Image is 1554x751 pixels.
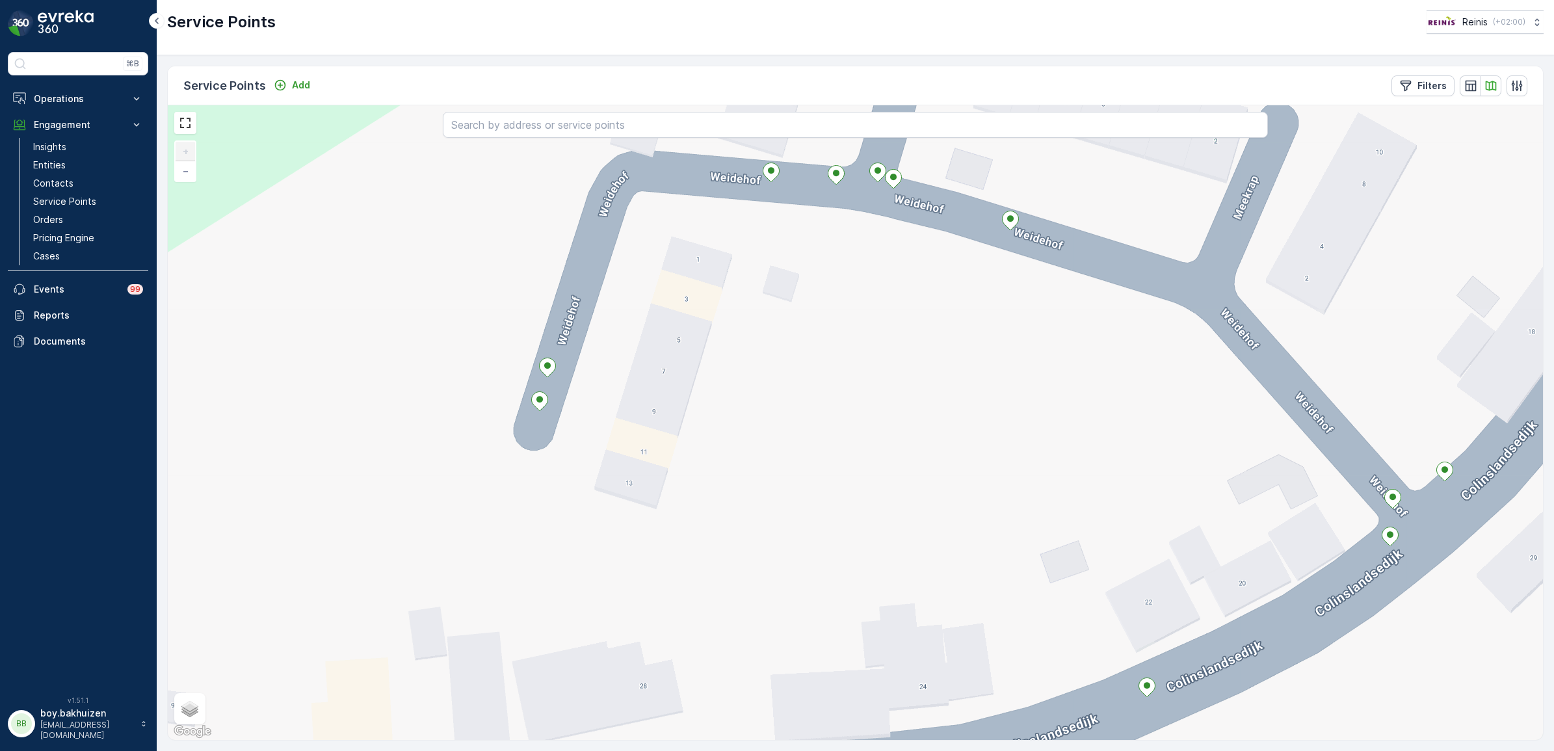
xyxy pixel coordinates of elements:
[443,112,1268,138] input: Search by address or service points
[34,118,122,131] p: Engagement
[33,159,66,172] p: Entities
[1427,15,1457,29] img: Reinis-Logo-Vrijstaand_Tekengebied-1-copy2_aBO4n7j.png
[171,723,214,740] a: Open this area in Google Maps (opens a new window)
[183,77,266,95] p: Service Points
[28,229,148,247] a: Pricing Engine
[171,723,214,740] img: Google
[167,12,276,33] p: Service Points
[28,192,148,211] a: Service Points
[8,276,148,302] a: Events99
[28,174,148,192] a: Contacts
[33,140,66,153] p: Insights
[11,713,32,734] div: BB
[1462,16,1488,29] p: Reinis
[33,213,63,226] p: Orders
[8,302,148,328] a: Reports
[28,156,148,174] a: Entities
[176,113,195,133] a: View Fullscreen
[176,142,195,161] a: Zoom In
[292,79,310,92] p: Add
[8,86,148,112] button: Operations
[38,10,94,36] img: logo_dark-DEwI_e13.png
[28,247,148,265] a: Cases
[176,694,204,723] a: Layers
[34,335,143,348] p: Documents
[33,177,73,190] p: Contacts
[126,59,139,69] p: ⌘B
[33,250,60,263] p: Cases
[34,283,120,296] p: Events
[1391,75,1455,96] button: Filters
[130,284,140,295] p: 99
[8,112,148,138] button: Engagement
[183,146,189,157] span: +
[28,138,148,156] a: Insights
[269,77,315,93] button: Add
[1427,10,1544,34] button: Reinis(+02:00)
[8,10,34,36] img: logo
[40,707,134,720] p: boy.bakhuizen
[34,309,143,322] p: Reports
[176,161,195,181] a: Zoom Out
[28,211,148,229] a: Orders
[1493,17,1525,27] p: ( +02:00 )
[40,720,134,741] p: [EMAIL_ADDRESS][DOMAIN_NAME]
[183,165,189,176] span: −
[8,328,148,354] a: Documents
[8,707,148,741] button: BBboy.bakhuizen[EMAIL_ADDRESS][DOMAIN_NAME]
[8,696,148,704] span: v 1.51.1
[33,195,96,208] p: Service Points
[33,231,94,244] p: Pricing Engine
[34,92,122,105] p: Operations
[1417,79,1447,92] p: Filters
